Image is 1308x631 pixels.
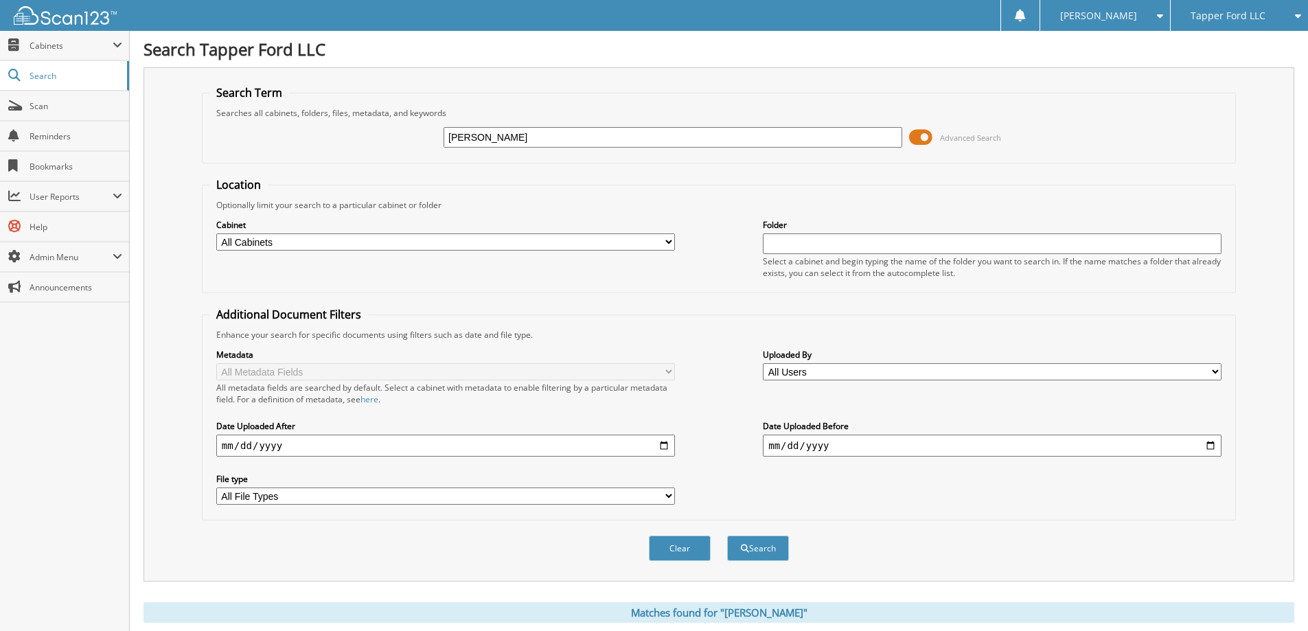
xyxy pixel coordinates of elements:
label: File type [216,473,675,485]
button: Search [727,536,789,561]
label: Folder [763,219,1221,231]
img: scan123-logo-white.svg [14,6,117,25]
input: end [763,435,1221,457]
span: Admin Menu [30,251,113,263]
span: Bookmarks [30,161,122,172]
span: Reminders [30,130,122,142]
span: Tapper Ford LLC [1191,12,1265,20]
div: All metadata fields are searched by default. Select a cabinet with metadata to enable filtering b... [216,382,675,405]
input: start [216,435,675,457]
div: Select a cabinet and begin typing the name of the folder you want to search in. If the name match... [763,255,1221,279]
legend: Additional Document Filters [209,307,368,322]
legend: Search Term [209,85,289,100]
span: Cabinets [30,40,113,51]
label: Metadata [216,349,675,360]
span: [PERSON_NAME] [1060,12,1137,20]
h1: Search Tapper Ford LLC [144,38,1294,60]
span: Advanced Search [940,133,1001,143]
span: Search [30,70,120,82]
span: User Reports [30,191,113,203]
label: Date Uploaded After [216,420,675,432]
div: Enhance your search for specific documents using filters such as date and file type. [209,329,1228,341]
label: Uploaded By [763,349,1221,360]
span: Announcements [30,282,122,293]
div: Matches found for "[PERSON_NAME]" [144,602,1294,623]
button: Clear [649,536,711,561]
legend: Location [209,177,268,192]
span: Scan [30,100,122,112]
div: Searches all cabinets, folders, files, metadata, and keywords [209,107,1228,119]
div: Optionally limit your search to a particular cabinet or folder [209,199,1228,211]
span: Help [30,221,122,233]
label: Date Uploaded Before [763,420,1221,432]
label: Cabinet [216,219,675,231]
a: here [360,393,378,405]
